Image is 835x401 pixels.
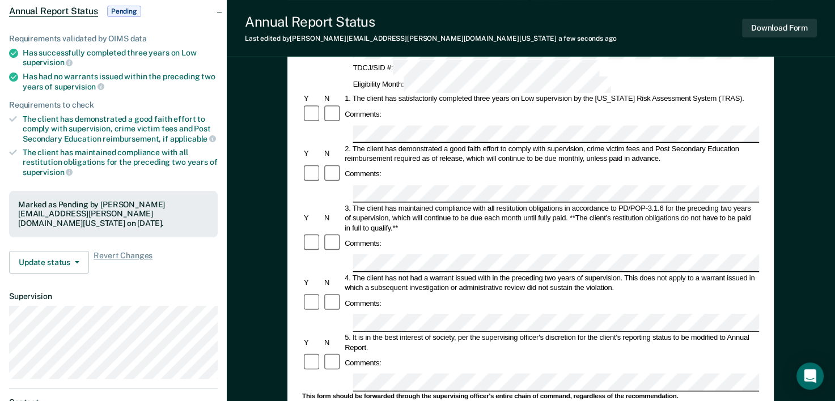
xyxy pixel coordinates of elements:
div: This form should be forwarded through the supervising officer's entire chain of command, regardle... [302,392,759,400]
dt: Supervision [9,292,218,301]
span: supervision [23,168,73,177]
div: The client has maintained compliance with all restitution obligations for the preceding two years of [23,148,218,177]
div: The client has demonstrated a good faith effort to comply with supervision, crime victim fees and... [23,114,218,143]
div: 3. The client has maintained compliance with all restitution obligations in accordance to PD/POP-... [344,203,760,233]
div: Y [302,148,323,158]
div: N [323,148,343,158]
div: N [323,213,343,223]
span: supervision [54,82,104,91]
div: Y [302,278,323,287]
div: N [323,337,343,347]
div: N [323,278,343,287]
div: Requirements validated by OIMS data [9,34,218,44]
div: N [323,94,343,104]
span: Annual Report Status [9,6,98,17]
div: Marked as Pending by [PERSON_NAME][EMAIL_ADDRESS][PERSON_NAME][DOMAIN_NAME][US_STATE] on [DATE]. [18,200,209,228]
div: 4. The client has not had a warrant issued with in the preceding two years of supervision. This d... [344,272,760,292]
div: 5. It is in the best interest of society, per the supervising officer's discretion for the client... [344,332,760,352]
div: TDCJ/SID #: [351,60,601,76]
span: supervision [23,58,73,67]
div: Open Intercom Messenger [796,362,824,390]
div: Requirements to check [9,100,218,110]
button: Update status [9,251,89,274]
div: Has successfully completed three years on Low [23,48,218,67]
div: Comments: [344,358,383,368]
div: Comments: [344,298,383,308]
div: Annual Report Status [245,14,617,30]
button: Download Form [742,19,817,37]
div: Y [302,213,323,223]
div: Comments: [344,109,383,119]
span: Revert Changes [94,251,152,274]
div: Y [302,94,323,104]
div: Y [302,337,323,347]
span: applicable [170,134,216,143]
div: Last edited by [PERSON_NAME][EMAIL_ADDRESS][PERSON_NAME][DOMAIN_NAME][US_STATE] [245,35,617,42]
span: Pending [107,6,141,17]
div: 1. The client has satisfactorily completed three years on Low supervision by the [US_STATE] Risk ... [344,94,760,104]
span: a few seconds ago [558,35,617,42]
div: Has had no warrants issued within the preceding two years of [23,72,218,91]
div: 2. The client has demonstrated a good faith effort to comply with supervision, crime victim fees ... [344,144,760,164]
div: Eligibility Month: [351,76,613,93]
div: Comments: [344,238,383,248]
div: Comments: [344,169,383,179]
